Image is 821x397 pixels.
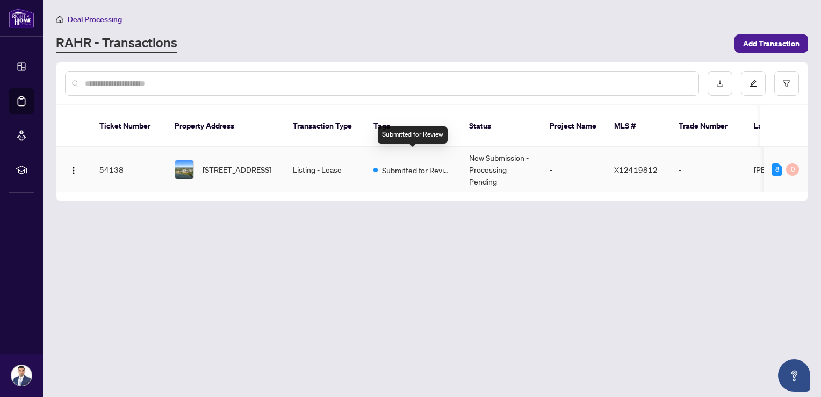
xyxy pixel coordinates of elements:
button: Logo [65,161,82,178]
span: home [56,16,63,23]
th: MLS # [606,105,670,147]
td: 54138 [91,147,166,192]
td: - [541,147,606,192]
td: - [670,147,745,192]
th: Status [460,105,541,147]
button: Add Transaction [734,34,808,53]
th: Property Address [166,105,284,147]
button: edit [741,71,766,96]
button: download [708,71,732,96]
th: Ticket Number [91,105,166,147]
div: 0 [786,163,799,176]
span: Submitted for Review [382,164,452,176]
button: filter [774,71,799,96]
img: Profile Icon [11,365,32,386]
button: Open asap [778,359,810,392]
th: Transaction Type [284,105,365,147]
td: Listing - Lease [284,147,365,192]
span: download [716,80,724,87]
span: [STREET_ADDRESS] [203,164,271,175]
span: edit [750,80,757,87]
img: thumbnail-img [175,160,193,179]
td: New Submission - Processing Pending [460,147,541,192]
img: Logo [69,166,78,175]
span: filter [783,80,790,87]
th: Trade Number [670,105,745,147]
span: Deal Processing [68,15,122,24]
span: Add Transaction [743,35,800,52]
span: X12419812 [614,165,658,174]
img: logo [9,8,34,28]
th: Tags [365,105,460,147]
div: Submitted for Review [378,126,448,144]
a: RAHR - Transactions [56,34,177,53]
th: Project Name [541,105,606,147]
div: 8 [772,163,782,176]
